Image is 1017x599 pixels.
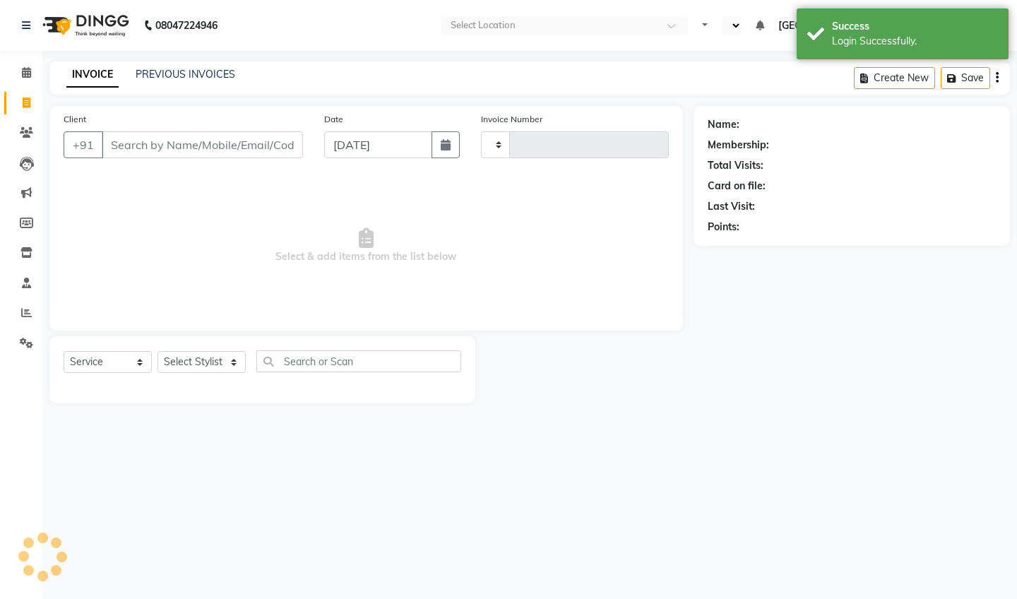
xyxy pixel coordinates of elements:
span: Select & add items from the list below [64,175,669,316]
button: +91 [64,131,103,158]
input: Search or Scan [256,350,461,372]
div: Select Location [451,18,516,32]
button: Save [941,67,990,89]
a: PREVIOUS INVOICES [136,68,235,81]
div: Login Successfully. [832,34,998,49]
img: logo [36,6,133,45]
span: [GEOGRAPHIC_DATA],[GEOGRAPHIC_DATA] [778,18,990,33]
a: INVOICE [66,62,119,88]
label: Invoice Number [481,113,542,126]
div: Membership: [708,138,769,153]
div: Points: [708,220,739,235]
label: Client [64,113,86,126]
label: Date [324,113,343,126]
button: Create New [854,67,935,89]
div: Total Visits: [708,158,763,173]
div: Name: [708,117,739,132]
div: Success [832,19,998,34]
div: Card on file: [708,179,766,194]
div: Last Visit: [708,199,755,214]
input: Search by Name/Mobile/Email/Code [102,131,303,158]
b: 08047224946 [155,6,218,45]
